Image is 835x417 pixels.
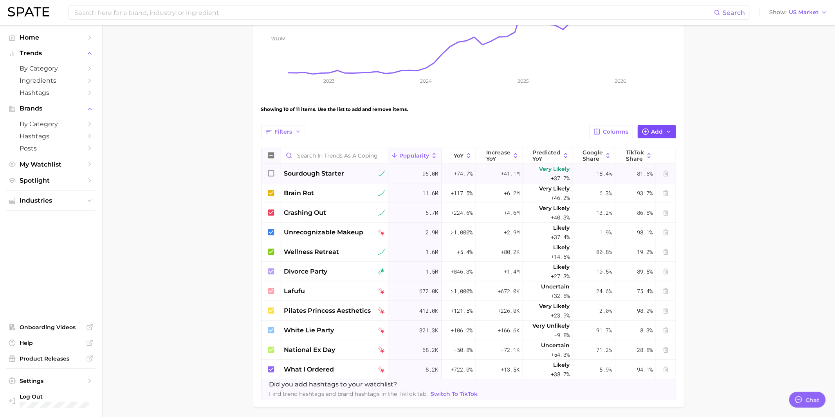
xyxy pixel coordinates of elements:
span: +27.3% [551,272,570,281]
span: +37.4% [551,232,570,242]
img: SPATE [8,7,49,16]
span: +41.1m [501,169,520,178]
tspan: 2025 [518,78,529,84]
span: pilates princess aesthetics [284,306,371,315]
button: lafufufalling star672.0k>1,000%+672.0kUncertain+32.8%24.6%75.4% [262,281,676,301]
img: sustained riser [378,209,385,216]
input: Search here for a brand, industry, or ingredient [74,6,714,19]
button: wellness retreatsustained riser1.6m+5.4%+80.2kLikely+14.6%80.8%19.2% [262,242,676,262]
span: +37.7% [551,174,570,183]
a: Settings [6,375,96,387]
span: sourdough starter [284,169,344,178]
span: 1.6m [426,247,438,257]
span: 2.0% [600,306,612,315]
tspan: 2026 [614,78,626,84]
span: Brands [20,105,82,112]
button: Predicted YoY [523,148,573,163]
span: +32.8% [551,291,570,301]
a: Log out. Currently logged in with e-mail mathilde@spate.nyc. [6,391,96,411]
span: Very Likely [539,301,570,311]
span: Log Out [20,393,89,400]
span: Likely [554,262,570,272]
button: Brands [6,103,96,114]
span: 75.4% [637,286,653,296]
span: brain rot [284,189,314,198]
span: 8.2k [426,365,438,374]
span: 321.3k [420,326,438,335]
img: falling star [378,346,385,354]
span: Industries [20,197,82,204]
span: wellness retreat [284,247,339,257]
span: +74.7% [454,169,473,178]
span: Likely [554,243,570,252]
span: Show [769,10,786,15]
span: Uncertain [541,282,570,291]
span: 672.0k [420,286,438,296]
span: 80.8% [597,247,612,257]
img: falling star [378,288,385,295]
a: Ingredients [6,74,96,87]
span: Very Unlikely [533,321,570,330]
a: Posts [6,142,96,154]
span: Did you add hashtags to your watchlist? [269,380,480,389]
span: Google Share [583,149,603,162]
span: YoY [454,152,463,159]
span: +54.3% [551,350,570,359]
span: +722.0% [451,365,473,374]
a: Home [6,31,96,44]
button: unrecognizable makeupfalling star2.9m>1,000%+2.9mLikely+37.4%1.9%98.1% [262,223,676,242]
span: 18.4% [597,169,612,178]
img: falling star [378,229,385,236]
span: 13.2% [597,208,612,218]
span: lafufu [284,286,305,296]
button: sourdough startersustained riser96.0m+74.7%+41.1mVery Likely+37.7%18.4%81.6% [262,164,676,183]
button: brain rotsustained riser11.6m+117.5%+6.2mVery Likely+46.2%6.3%93.7% [262,183,676,203]
span: +80.2k [501,247,520,257]
span: Very Likely [539,203,570,213]
a: Hashtags [6,87,96,99]
a: by Category [6,62,96,74]
span: Spotlight [20,177,82,184]
span: >1,000% [451,228,473,236]
span: +1.4m [504,267,520,276]
tspan: 2023 [323,78,335,84]
button: Trends [6,47,96,59]
a: Help [6,337,96,349]
tspan: 20.0m [271,36,285,42]
span: 6.7m [426,208,438,218]
span: +224.6% [451,208,473,218]
img: falling star [378,327,385,334]
span: +166.6k [498,326,520,335]
img: rising star [378,268,385,275]
span: Add [651,129,663,135]
span: Help [20,339,82,346]
span: divorce party [284,267,328,276]
button: what i orderedfalling star8.2k+722.0%+13.5kLikely+38.7%5.9%94.1% [262,360,676,379]
a: Onboarding Videos [6,321,96,333]
a: by Category [6,118,96,130]
span: 1.5m [426,267,438,276]
div: Showing 10 of 11 items. Use the list to add and remove items. [261,98,676,120]
span: 91.7% [597,326,612,335]
span: +226.0k [498,306,520,315]
span: Columns [603,129,629,135]
img: sustained riser [378,248,385,256]
button: white lie partyfalling star321.3k+106.2%+166.6kVery Unlikely-9.8%91.7%8.3% [262,321,676,340]
span: Popularity [399,152,429,159]
button: Industries [6,195,96,207]
span: Likely [554,223,570,232]
span: by Category [20,120,82,128]
span: crashing out [284,208,326,218]
a: Product Releases [6,353,96,364]
img: sustained riser [378,170,385,177]
span: Find trend hashtags and brand hashtags in the TikTok tab. [269,389,480,399]
button: Google Share [573,148,615,163]
span: national ex day [284,345,335,355]
span: Product Releases [20,355,82,362]
span: +2.9m [504,228,520,237]
a: Spotlight [6,174,96,187]
span: Hashtags [20,89,82,96]
span: 5.9% [600,365,612,374]
span: 94.1% [637,365,653,374]
button: pilates princess aestheticsfalling star412.0k+121.5%+226.0kVery Likely+23.9%2.0%98.0% [262,301,676,321]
